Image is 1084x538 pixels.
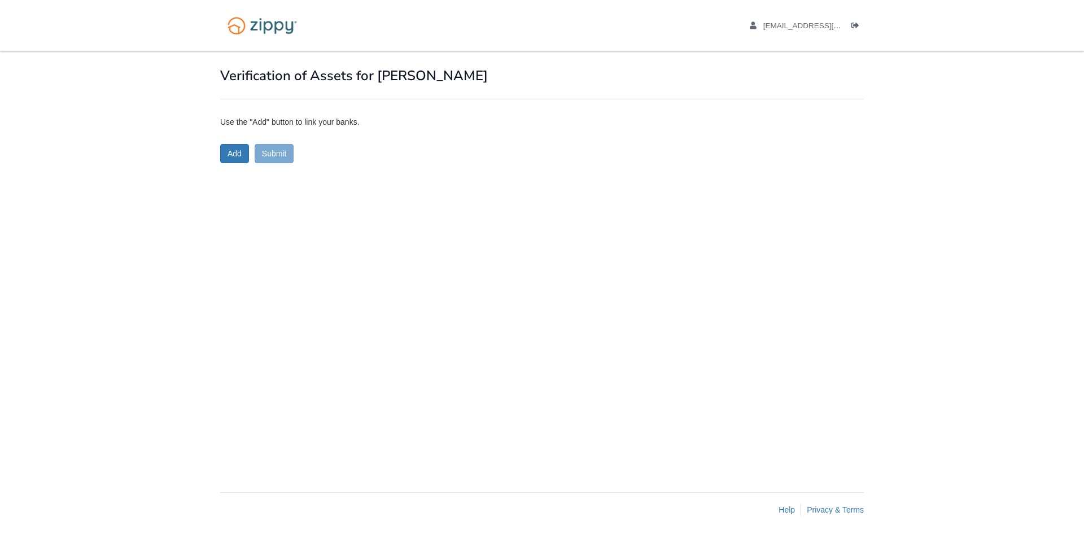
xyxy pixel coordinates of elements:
[255,144,294,163] button: Submit
[750,21,893,33] a: edit profile
[220,68,864,83] h1: Verification of Assets for [PERSON_NAME]
[220,11,304,40] img: Logo
[750,20,843,31] li: Your account details
[807,505,864,514] a: Privacy & Terms
[220,116,864,128] div: Use the "Add" button to link your banks.
[763,21,893,30] span: soluv2000@yahoo.com
[851,21,864,33] a: Log out
[220,144,249,163] button: Add
[851,20,864,31] li: Logout of your account
[779,505,795,514] a: Help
